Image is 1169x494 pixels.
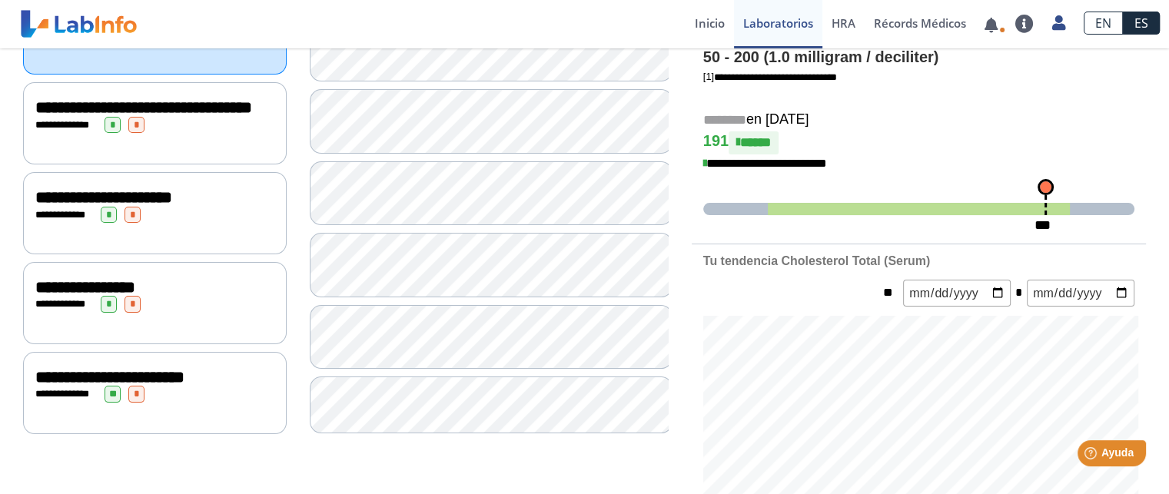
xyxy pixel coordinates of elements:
[1084,12,1123,35] a: EN
[703,48,1134,67] h4: 50 - 200 (1.0 milligram / deciliter)
[703,254,930,267] b: Tu tendencia Cholesterol Total (Serum)
[832,15,855,31] span: HRA
[903,280,1011,307] input: mm/dd/yyyy
[1027,280,1134,307] input: mm/dd/yyyy
[1123,12,1160,35] a: ES
[703,131,1134,154] h4: 191
[1032,434,1152,477] iframe: Help widget launcher
[703,71,837,82] a: [1]
[703,111,1134,129] h5: en [DATE]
